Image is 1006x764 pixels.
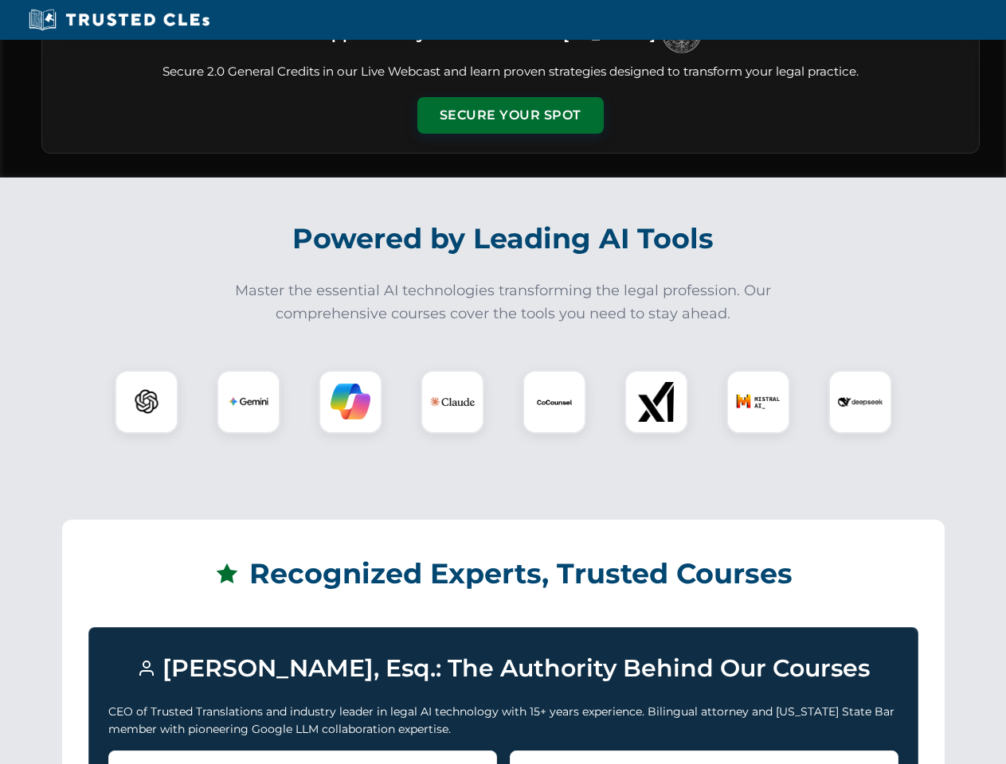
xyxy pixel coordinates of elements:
[229,382,268,422] img: Gemini Logo
[331,382,370,422] img: Copilot Logo
[108,703,898,739] p: CEO of Trusted Translations and industry leader in legal AI technology with 15+ years experience....
[421,370,484,434] div: Claude
[838,380,883,424] img: DeepSeek Logo
[24,8,214,32] img: Trusted CLEs
[624,370,688,434] div: xAI
[417,97,604,134] button: Secure Your Spot
[217,370,280,434] div: Gemini
[319,370,382,434] div: Copilot
[726,370,790,434] div: Mistral AI
[523,370,586,434] div: CoCounsel
[61,63,960,81] p: Secure 2.0 General Credits in our Live Webcast and learn proven strategies designed to transform ...
[828,370,892,434] div: DeepSeek
[123,379,170,425] img: ChatGPT Logo
[108,647,898,690] h3: [PERSON_NAME], Esq.: The Authority Behind Our Courses
[736,380,781,424] img: Mistral AI Logo
[62,211,945,267] h2: Powered by Leading AI Tools
[225,279,782,325] p: Master the essential AI technologies transforming the legal profession. Our comprehensive courses...
[88,546,918,602] h2: Recognized Experts, Trusted Courses
[636,382,676,422] img: xAI Logo
[430,380,475,424] img: Claude Logo
[534,382,574,422] img: CoCounsel Logo
[115,370,178,434] div: ChatGPT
